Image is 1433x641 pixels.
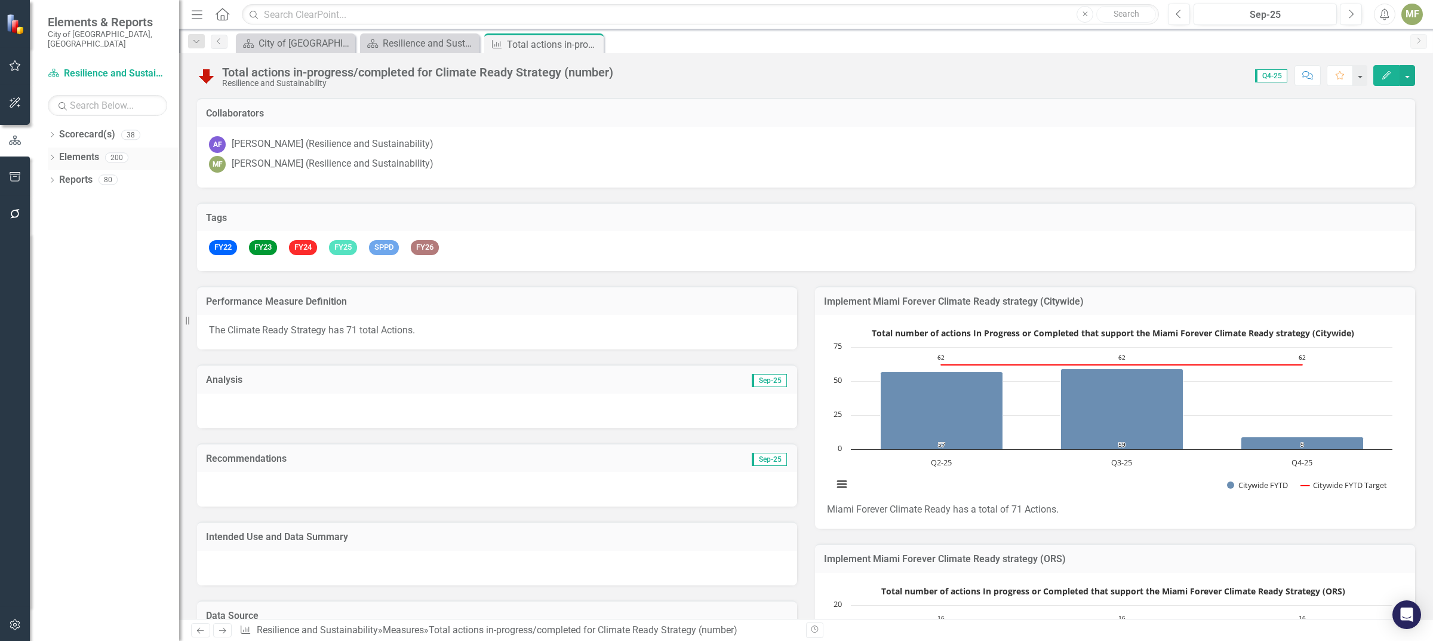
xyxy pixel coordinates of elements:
div: Total actions in-progress/completed for Climate Ready Strategy (number) [507,37,601,52]
a: Resilience and Sustainability [257,624,378,636]
text: Q3-25 [1111,457,1132,468]
a: Scorecard(s) [59,128,115,142]
button: MF [1401,4,1423,25]
div: 38 [121,130,140,140]
h3: Implement Miami Forever Climate Ready strategy (ORS) [824,554,1406,565]
a: Resilience and Sustainability [48,67,167,81]
text: 16 [1299,614,1306,622]
button: View chart menu, Total number of actions In Progress or Completed that support the Miami Forever ... [833,476,850,492]
div: AF [209,136,226,153]
text: 16 [937,614,945,622]
div: Total actions in-progress/completed for Climate Ready Strategy (number) [222,66,613,79]
h3: Analysis [206,375,497,385]
div: 80 [99,175,118,185]
button: Sep-25 [1194,4,1337,25]
span: Q4-25 [1255,69,1287,82]
path: Q3-25, 59. Citywide FYTD. [1061,369,1183,450]
text: 75 [834,341,842,351]
h3: Intended Use and Data Summary [206,532,788,542]
div: Miami Forever Climate Ready has a total of 71 Actions. [827,503,1403,517]
input: Search ClearPoint... [242,4,1159,25]
h3: Implement Miami Forever Climate Ready strategy (Citywide) [824,296,1406,307]
span: SPPD [369,240,399,255]
div: 200 [105,152,128,162]
div: Resilience and Sustainability [383,36,476,51]
span: FY22 [209,240,237,255]
h3: Recommendations [206,453,607,464]
text: Q2-25 [931,457,952,468]
div: Total actions in-progress/completed for Climate Ready Strategy (number) [429,624,737,636]
text: 62 [1118,353,1126,361]
div: [PERSON_NAME] (Resilience and Sustainability) [232,157,433,171]
img: ClearPoint Strategy [6,14,27,35]
span: FY26 [411,240,439,255]
text: 16 [1118,614,1126,622]
text: Q4-25 [1291,457,1312,468]
a: City of [GEOGRAPHIC_DATA] [239,36,352,51]
span: FY24 [289,240,317,255]
div: Open Intercom Messenger [1392,600,1421,629]
div: » » [239,624,797,637]
text: 25 [834,409,842,419]
h3: Collaborators [206,108,1406,119]
small: City of [GEOGRAPHIC_DATA], [GEOGRAPHIC_DATA] [48,29,167,49]
text: 57 [938,440,945,449]
text: 50 [834,375,842,385]
h3: Data Source [206,611,788,621]
a: Reports [59,173,93,187]
button: Show Citywide FYTD Target [1301,480,1388,490]
g: Citywide FYTD Target, series 2 of 2. Line with 3 data points. [939,363,1305,367]
h3: Tags [206,213,1406,223]
text: 0 [838,443,842,453]
div: [PERSON_NAME] (Resilience and Sustainability) [232,137,433,151]
button: Search [1096,6,1156,23]
div: Sep-25 [1198,8,1333,22]
span: Sep-25 [752,374,787,387]
a: Resilience and Sustainability [363,36,476,51]
span: Elements & Reports [48,15,167,29]
button: Show Citywide FYTD [1227,480,1289,490]
text: Total number of actions In progress or Completed that support the Miami Forever Climate Ready Str... [881,585,1345,597]
div: City of [GEOGRAPHIC_DATA] [259,36,352,51]
a: Elements [59,151,99,164]
span: Sep-25 [752,453,787,466]
p: The Climate Ready Strategy has 71 total Actions. [209,324,785,338]
text: 59 [1118,440,1126,449]
h3: Performance Measure Definition [206,296,788,307]
text: Total number of actions In Progress or Completed that support the Miami Forever Climate Ready str... [872,327,1354,339]
text: 62 [1299,353,1306,361]
div: MF [209,156,226,173]
img: Below Plan [197,66,216,85]
text: 20 [834,599,842,609]
svg: Interactive chart [827,324,1398,503]
text: 9 [1300,440,1304,449]
a: Measures [383,624,424,636]
path: Q4-25, 9. Citywide FYTD. [1241,437,1364,450]
span: FY23 [249,240,277,255]
g: Citywide FYTD, series 1 of 2. Bar series with 3 bars. [881,369,1364,450]
div: Resilience and Sustainability [222,79,613,88]
span: FY25 [329,240,357,255]
input: Search Below... [48,95,167,116]
div: Total number of actions In Progress or Completed that support the Miami Forever Climate Ready str... [827,324,1403,503]
path: Q2-25, 57. Citywide FYTD. [881,372,1003,450]
span: Search [1114,9,1139,19]
text: 62 [937,353,945,361]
